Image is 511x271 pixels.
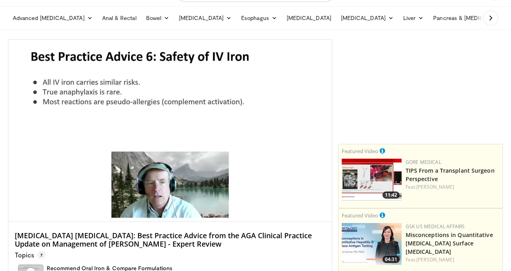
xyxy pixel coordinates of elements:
a: [PERSON_NAME] [416,183,454,190]
a: Misconceptions in Quantitative [MEDICAL_DATA] Surface [MEDICAL_DATA] [406,231,493,255]
iframe: Advertisement [360,39,480,139]
span: 7 [37,251,46,259]
a: Esophagus [236,10,282,26]
a: [MEDICAL_DATA] [336,10,398,26]
div: Feat. [406,256,499,263]
a: Advanced [MEDICAL_DATA] [8,10,97,26]
img: ea8305e5-ef6b-4575-a231-c141b8650e1f.jpg.150x105_q85_crop-smart_upscale.jpg [342,223,402,265]
a: Bowel [141,10,174,26]
a: 11:42 [342,159,402,201]
a: Anal & Rectal [97,10,141,26]
a: [MEDICAL_DATA] [174,10,236,26]
a: Liver [398,10,428,26]
h4: [MEDICAL_DATA] [MEDICAL_DATA]: Best Practice Advice from the AGA Clinical Practice Update on Mana... [15,231,325,249]
p: Topics [15,251,46,259]
a: TIPS From a Transplant Surgeon Perspective [406,167,495,183]
div: Feat. [406,183,499,191]
span: 11:42 [382,191,400,199]
a: 04:31 [342,223,402,265]
a: GSK US Medical Affairs [406,223,465,230]
a: [MEDICAL_DATA] [282,10,336,26]
span: 04:31 [382,256,400,263]
small: Featured Video [342,212,378,219]
a: [PERSON_NAME] [416,256,454,263]
img: 4003d3dc-4d84-4588-a4af-bb6b84f49ae6.150x105_q85_crop-smart_upscale.jpg [342,159,402,201]
video-js: Video Player [8,40,332,222]
small: Featured Video [342,147,378,155]
a: Gore Medical [406,159,441,165]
